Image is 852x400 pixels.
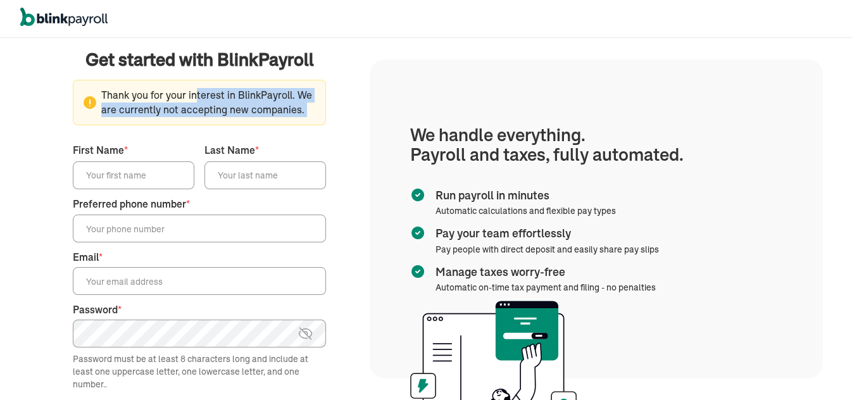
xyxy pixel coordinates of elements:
img: checkmark [410,187,425,203]
span: Automatic calculations and flexible pay types [435,205,616,216]
iframe: Chat Widget [641,263,852,400]
span: Manage taxes worry-free [435,264,651,280]
label: Last Name [204,143,326,158]
img: eye [298,326,313,341]
span: Pay your team effortlessly [435,225,654,242]
span: Automatic on-time tax payment and filing - no penalties [435,282,656,293]
input: Your last name [204,161,326,189]
img: checkmark [410,225,425,241]
span: Thank you for your interest in BlinkPayroll. We are currently not accepting new companies. [84,88,315,117]
label: Preferred phone number [73,197,326,211]
input: Your first name [73,161,194,189]
span: Pay people with direct deposit and easily share pay slips [435,244,659,255]
label: First Name [73,143,194,158]
label: Password [73,303,326,317]
img: logo [20,8,108,27]
h1: We handle everything. Payroll and taxes, fully automated. [410,125,782,165]
span: Get started with BlinkPayroll [85,47,313,72]
img: checkmark [410,264,425,279]
label: Email [73,250,326,265]
input: Your phone number [73,215,326,242]
div: Password must be at least 8 characters long and include at least one uppercase letter, one lowerc... [73,353,326,391]
span: Run payroll in minutes [435,187,611,204]
input: Your email address [73,267,326,295]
